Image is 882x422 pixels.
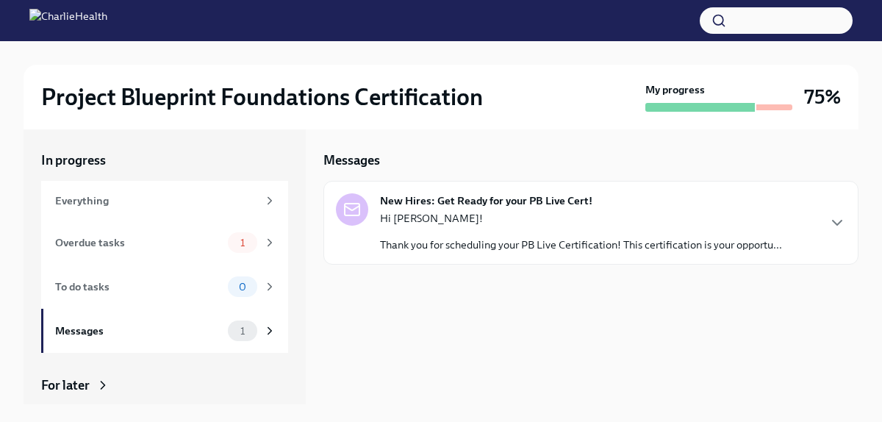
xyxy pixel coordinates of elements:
[55,279,222,295] div: To do tasks
[55,193,257,209] div: Everything
[41,376,90,394] div: For later
[232,237,254,248] span: 1
[232,326,254,337] span: 1
[645,82,705,97] strong: My progress
[55,323,222,339] div: Messages
[380,211,782,226] p: Hi [PERSON_NAME]!
[41,151,288,169] a: In progress
[55,235,222,251] div: Overdue tasks
[230,282,255,293] span: 0
[380,193,592,208] strong: New Hires: Get Ready for your PB Live Cert!
[41,181,288,221] a: Everything
[41,265,288,309] a: To do tasks0
[41,82,483,112] h2: Project Blueprint Foundations Certification
[804,84,841,110] h3: 75%
[29,9,107,32] img: CharlieHealth
[41,309,288,353] a: Messages1
[41,221,288,265] a: Overdue tasks1
[380,237,782,252] p: Thank you for scheduling your PB Live Certification! This certification is your opportu...
[41,376,288,394] a: For later
[323,151,380,169] h5: Messages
